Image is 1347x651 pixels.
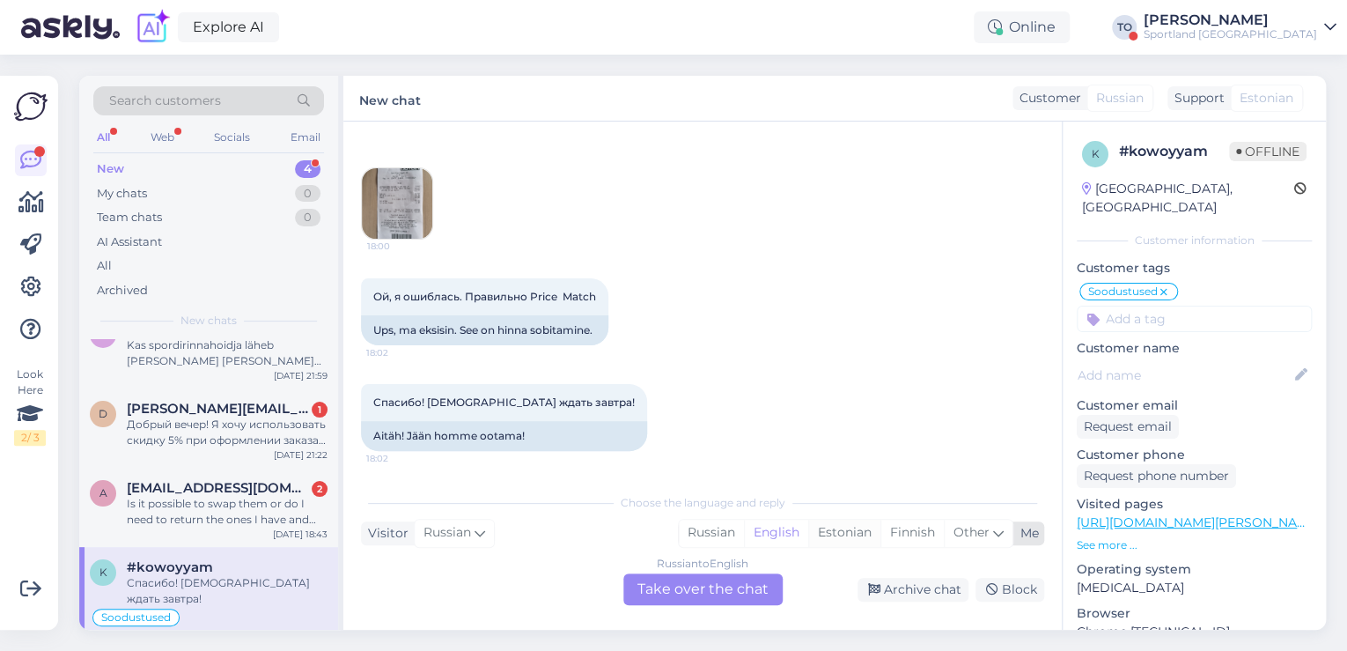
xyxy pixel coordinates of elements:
div: # kowoyyam [1119,141,1229,162]
span: New chats [180,313,237,329]
img: explore-ai [134,9,171,46]
div: My chats [97,185,147,203]
div: 0 [295,185,320,203]
span: d [99,407,107,420]
div: Kas spordirinnahoidja läheb [PERSON_NAME] [PERSON_NAME] või [PERSON_NAME] saab tagastada, kui suu... [127,337,328,369]
span: Russian [423,523,471,543]
a: [PERSON_NAME]Sportland [GEOGRAPHIC_DATA] [1144,13,1336,41]
p: Chrome [TECHNICAL_ID] [1077,623,1312,641]
p: Customer tags [1077,259,1312,277]
div: [DATE] 18:43 [273,528,328,541]
p: Customer phone [1077,446,1312,464]
span: Soodustused [101,612,171,623]
div: Me [1013,524,1039,543]
span: ashleypardbuck@outlook.com [127,480,310,496]
img: Askly Logo [14,90,48,123]
p: Visited pages [1077,495,1312,514]
img: Attachment [362,168,432,239]
div: [GEOGRAPHIC_DATA], [GEOGRAPHIC_DATA] [1082,180,1294,217]
span: a [99,486,107,499]
div: 4 [295,160,320,178]
div: All [97,257,112,275]
div: [DATE] 21:59 [274,369,328,382]
a: [URL][DOMAIN_NAME][PERSON_NAME] [1077,514,1320,530]
div: Online [974,11,1070,43]
div: New [97,160,124,178]
div: Take over the chat [623,573,783,605]
div: Request email [1077,415,1179,439]
span: k [99,566,107,579]
div: Russian to English [657,556,748,572]
p: [MEDICAL_DATA] [1077,579,1312,597]
div: Sportland [GEOGRAPHIC_DATA] [1144,27,1317,41]
div: Support [1167,89,1225,107]
input: Add a tag [1077,306,1312,332]
div: [DATE] 18:02 [273,628,328,641]
div: 1 [312,402,328,418]
div: 2 / 3 [14,430,46,446]
div: Block [975,578,1044,602]
div: 2 [312,481,328,497]
p: Customer name [1077,339,1312,358]
p: Operating system [1077,560,1312,579]
p: See more ... [1077,537,1312,553]
div: English [744,520,808,546]
div: Archive chat [858,578,968,602]
p: Customer email [1077,396,1312,415]
span: 18:02 [366,346,432,359]
div: Team chats [97,209,162,226]
div: Look Here [14,366,46,446]
label: New chat [359,86,421,110]
div: TO [1112,15,1137,40]
div: Finnish [880,520,944,546]
div: Web [147,126,178,149]
div: Добрый вечер! Я хочу использовать скидку 5% при оформлении заказа. требует код, но у меня есть то... [127,417,328,448]
div: Visitor [361,524,409,543]
div: Email [287,126,324,149]
span: Offline [1229,142,1307,161]
span: Estonian [1240,89,1293,107]
p: Browser [1077,604,1312,623]
div: 0 [295,209,320,226]
div: Request phone number [1077,464,1236,488]
span: 18:00 [367,240,433,253]
span: Soodustused [1088,286,1158,297]
span: Ой, я ошиблась. Правильно Price Match [373,290,596,303]
span: Russian [1096,89,1144,107]
div: Aitäh! Jään homme ootama! [361,421,647,451]
div: Socials [210,126,254,149]
div: Is it possible to swap them or do I need to return the ones I have and then just buy the other pair? [127,496,328,528]
div: Choose the language and reply [361,495,1044,511]
span: Search customers [109,92,221,110]
div: Customer [1012,89,1081,107]
div: Спасибо! [DEMOGRAPHIC_DATA] ждать завтра! [127,575,328,607]
span: Спасибо! [DEMOGRAPHIC_DATA] ждать завтра! [373,396,635,409]
span: david.kabajev@mail.ru [127,401,310,417]
a: Explore AI [178,12,279,42]
span: #kowoyyam [127,559,213,575]
div: Russian [679,520,744,546]
input: Add name [1078,366,1292,385]
div: [DATE] 21:22 [274,448,328,462]
div: Ups, ma eksisin. See on hinna sobitamine. [361,315,608,345]
span: k [1092,147,1100,160]
div: Estonian [808,520,880,546]
div: All [93,126,114,149]
div: Archived [97,282,148,300]
span: Other [953,524,990,540]
span: 18:02 [366,452,432,465]
div: AI Assistant [97,233,162,251]
div: [PERSON_NAME] [1144,13,1317,27]
div: Customer information [1077,233,1312,248]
